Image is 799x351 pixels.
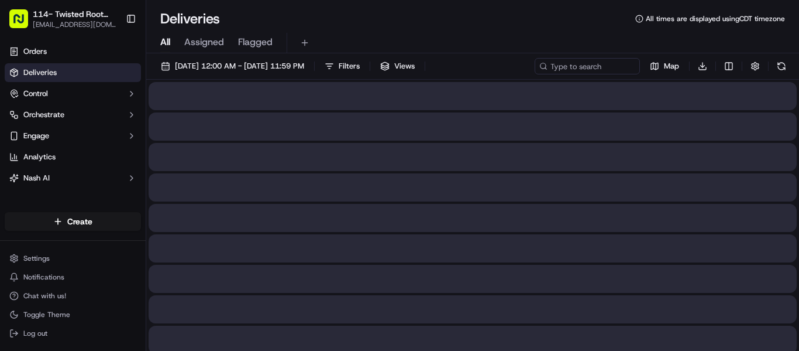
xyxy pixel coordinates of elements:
span: Settings [23,254,50,263]
span: Engage [23,131,49,141]
input: Type to search [535,58,640,74]
span: Deliveries [23,67,57,78]
a: Deliveries [5,63,141,82]
button: Engage [5,127,141,145]
button: [EMAIL_ADDRESS][DOMAIN_NAME] [33,20,116,29]
button: Toggle Theme [5,306,141,323]
span: Create [67,216,92,227]
a: Analytics [5,148,141,166]
button: 114- Twisted Root Burger - Plano[EMAIL_ADDRESS][DOMAIN_NAME] [5,5,121,33]
span: Flagged [238,35,273,49]
span: Log out [23,329,47,338]
span: Analytics [23,152,56,162]
button: Control [5,84,141,103]
button: Log out [5,325,141,342]
button: Refresh [773,58,790,74]
a: Orders [5,42,141,61]
button: Nash AI [5,169,141,188]
span: Assigned [184,35,224,49]
span: Chat with us! [23,291,66,301]
span: Filters [339,61,360,71]
button: 114- Twisted Root Burger - Plano [33,8,116,20]
span: All times are displayed using CDT timezone [646,14,785,23]
div: Favorites [5,197,141,216]
button: Chat with us! [5,288,141,304]
span: Orchestrate [23,110,64,120]
button: Create [5,212,141,231]
button: Filters [319,58,365,74]
span: All [160,35,170,49]
span: Views [394,61,415,71]
button: Notifications [5,269,141,285]
span: [DATE] 12:00 AM - [DATE] 11:59 PM [175,61,304,71]
h1: Deliveries [160,9,220,28]
span: Notifications [23,272,64,282]
button: Settings [5,250,141,267]
button: Orchestrate [5,105,141,124]
span: Orders [23,46,47,57]
span: Map [664,61,679,71]
span: Nash AI [23,173,50,183]
button: Views [375,58,420,74]
span: Control [23,88,48,99]
button: [DATE] 12:00 AM - [DATE] 11:59 PM [156,58,309,74]
span: Toggle Theme [23,310,70,319]
button: Map [645,58,684,74]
